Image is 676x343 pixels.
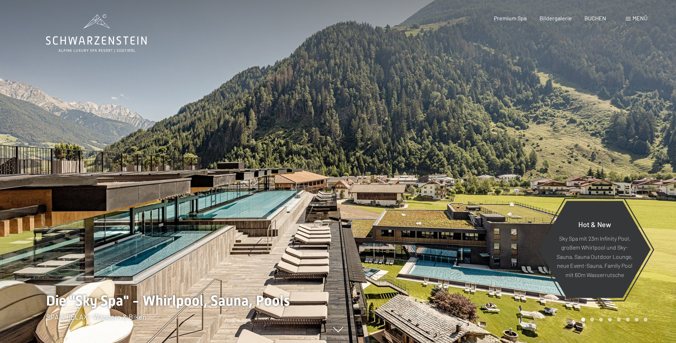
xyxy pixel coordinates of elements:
span: Hot & New [578,220,611,228]
div: Carousel Pagination [579,318,647,322]
span: Menü [633,15,647,21]
div: Carousel Page 1 (Current Slide) [581,318,585,322]
div: Carousel Page 7 [635,318,639,322]
div: Carousel Page 2 [590,318,594,322]
a: BUCHEN [584,15,606,21]
a: Bildergalerie [540,15,572,21]
a: Hot & New Sky Spa mit 23m Infinity Pool, großem Whirlpool und Sky-Sauna, Sauna Outdoor Lounge, ne... [538,200,651,298]
div: Carousel Page 5 [617,318,621,322]
p: Sky Spa mit 23m Infinity Pool, großem Whirlpool und Sky-Sauna, Sauna Outdoor Lounge, neue Event-S... [556,234,633,279]
div: Carousel Page 4 [608,318,612,322]
a: Premium Spa [494,15,527,21]
div: Carousel Page 8 [644,318,647,322]
div: Carousel Page 3 [599,318,603,322]
div: Carousel Page 6 [626,318,630,322]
